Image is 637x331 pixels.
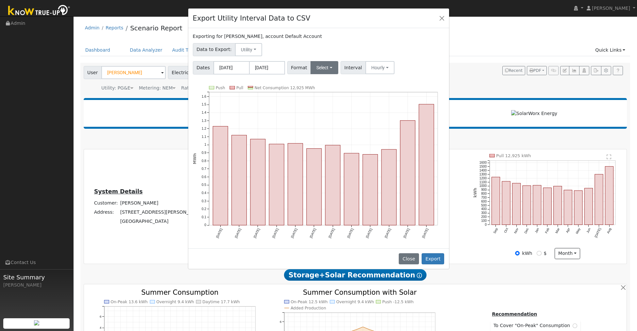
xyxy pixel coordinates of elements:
[193,43,236,56] span: Data to Export:
[215,228,223,239] text: [DATE]
[202,191,206,195] text: 0.4
[202,159,206,163] text: 0.8
[422,228,429,239] text: [DATE]
[204,223,206,227] text: 0
[193,13,310,24] h4: Export Utility Interval Data to CSV
[419,104,434,225] rect: onclick=""
[202,215,206,219] text: 0.1
[381,149,396,225] rect: onclick=""
[202,135,206,139] text: 1.1
[384,228,392,239] text: [DATE]
[236,86,243,90] text: Pull
[202,119,206,122] text: 1.3
[202,207,206,211] text: 0.2
[403,228,410,239] text: [DATE]
[307,149,322,225] rect: onclick=""
[309,228,316,239] text: [DATE]
[216,86,225,90] text: Push
[365,228,373,239] text: [DATE]
[202,183,206,187] text: 0.5
[202,175,206,179] text: 0.6
[250,139,265,225] rect: onclick=""
[269,144,284,225] rect: onclick=""
[328,228,335,239] text: [DATE]
[202,127,206,130] text: 1.2
[341,61,366,74] span: Interval
[400,121,415,225] rect: onclick=""
[202,167,206,171] text: 0.7
[235,43,262,56] button: Utility
[202,103,206,106] text: 1.5
[272,228,279,239] text: [DATE]
[399,253,419,264] button: Close
[437,13,446,23] button: Close
[193,33,322,40] label: Exporting for [PERSON_NAME], account Default Account
[422,253,444,264] button: Export
[234,228,242,239] text: [DATE]
[365,61,394,74] button: Hourly
[253,228,260,239] text: [DATE]
[290,228,298,239] text: [DATE]
[288,143,303,225] rect: onclick=""
[310,61,338,74] button: Select
[202,199,206,203] text: 0.3
[255,86,315,90] text: Net Consumption 12,925 MWh
[346,228,354,239] text: [DATE]
[202,151,206,155] text: 0.9
[193,153,197,164] text: MWh
[202,95,206,98] text: 1.6
[325,145,340,225] rect: onclick=""
[193,61,214,74] span: Dates
[363,154,378,225] rect: onclick=""
[287,61,311,74] span: Format
[231,135,246,225] rect: onclick=""
[213,126,228,225] rect: onclick=""
[344,153,359,225] rect: onclick=""
[202,111,206,114] text: 1.4
[204,143,206,146] text: 1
